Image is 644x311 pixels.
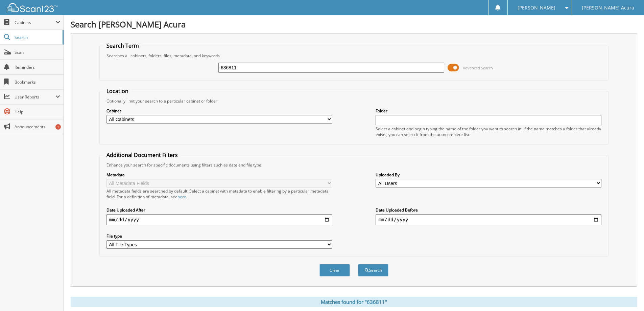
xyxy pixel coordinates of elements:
[376,172,601,178] label: Uploaded By
[463,65,493,70] span: Advanced Search
[106,207,332,213] label: Date Uploaded After
[103,162,605,168] div: Enhance your search for specific documents using filters such as date and file type.
[518,6,555,10] span: [PERSON_NAME]
[582,6,634,10] span: [PERSON_NAME] Acura
[106,214,332,225] input: start
[106,172,332,178] label: Metadata
[103,87,132,95] legend: Location
[358,264,388,276] button: Search
[376,108,601,114] label: Folder
[103,98,605,104] div: Optionally limit your search to a particular cabinet or folder
[15,49,60,55] span: Scan
[376,207,601,213] label: Date Uploaded Before
[103,53,605,59] div: Searches all cabinets, folders, files, metadata, and keywords
[376,126,601,137] div: Select a cabinet and begin typing the name of the folder you want to search in. If the name match...
[71,297,637,307] div: Matches found for "636811"
[15,94,55,100] span: User Reports
[103,42,142,49] legend: Search Term
[177,194,186,200] a: here
[7,3,57,12] img: scan123-logo-white.svg
[106,233,332,239] label: File type
[376,214,601,225] input: end
[15,109,60,115] span: Help
[15,20,55,25] span: Cabinets
[15,124,60,130] span: Announcements
[103,151,181,159] legend: Additional Document Filters
[15,64,60,70] span: Reminders
[106,188,332,200] div: All metadata fields are searched by default. Select a cabinet with metadata to enable filtering b...
[55,124,61,130] div: 1
[15,35,59,40] span: Search
[15,79,60,85] span: Bookmarks
[71,19,637,30] h1: Search [PERSON_NAME] Acura
[319,264,350,276] button: Clear
[106,108,332,114] label: Cabinet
